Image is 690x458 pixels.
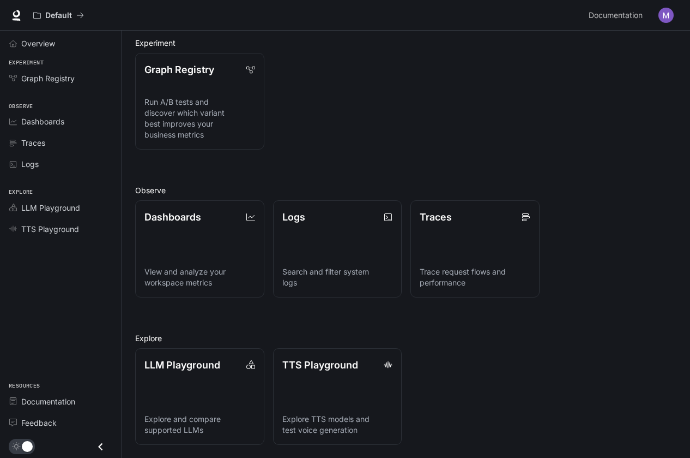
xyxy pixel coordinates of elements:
span: Graph Registry [21,73,75,84]
a: TTS PlaygroundExplore TTS models and test voice generation [273,348,402,445]
p: View and analyze your workspace metrics [144,266,255,288]
span: Documentation [589,9,643,22]
p: Logs [282,210,305,224]
a: Graph RegistryRun A/B tests and discover which variant best improves your business metrics [135,53,264,150]
p: TTS Playground [282,358,358,372]
a: Documentation [4,392,117,411]
img: User avatar [658,8,674,23]
p: Default [45,11,72,20]
a: TTS Playground [4,219,117,239]
span: Dashboards [21,116,64,127]
a: Traces [4,133,117,152]
h2: Observe [135,185,677,196]
a: TracesTrace request flows and performance [410,200,540,297]
p: Explore and compare supported LLMs [144,414,255,436]
span: Dark mode toggle [22,440,33,452]
span: Overview [21,38,55,49]
button: User avatar [655,4,677,26]
p: Trace request flows and performance [420,266,530,288]
a: LLM PlaygroundExplore and compare supported LLMs [135,348,264,445]
a: Logs [4,154,117,174]
span: LLM Playground [21,202,80,213]
button: All workspaces [28,4,89,26]
span: TTS Playground [21,223,79,235]
p: LLM Playground [144,358,220,372]
p: Dashboards [144,210,201,224]
a: Dashboards [4,112,117,131]
h2: Experiment [135,37,677,49]
a: Feedback [4,413,117,432]
p: Graph Registry [144,62,214,77]
p: Traces [420,210,452,224]
h2: Explore [135,332,677,344]
a: Graph Registry [4,69,117,88]
p: Run A/B tests and discover which variant best improves your business metrics [144,97,255,140]
a: LLM Playground [4,198,117,217]
a: DashboardsView and analyze your workspace metrics [135,200,264,297]
p: Search and filter system logs [282,266,393,288]
a: Overview [4,34,117,53]
span: Documentation [21,396,75,407]
p: Explore TTS models and test voice generation [282,414,393,436]
span: Feedback [21,417,57,429]
a: LogsSearch and filter system logs [273,200,402,297]
button: Close drawer [88,436,113,458]
a: Documentation [584,4,651,26]
span: Traces [21,137,45,148]
span: Logs [21,158,39,170]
